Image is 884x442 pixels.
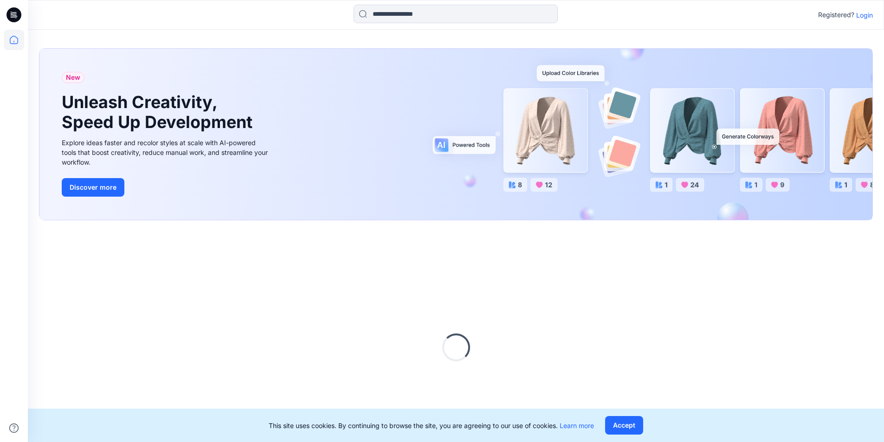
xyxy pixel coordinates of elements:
a: Discover more [62,178,271,197]
p: Login [856,10,873,20]
button: Accept [605,416,643,435]
p: This site uses cookies. By continuing to browse the site, you are agreeing to our use of cookies. [269,421,594,430]
span: New [66,72,80,83]
p: Registered? [818,9,854,20]
button: Discover more [62,178,124,197]
h1: Unleash Creativity, Speed Up Development [62,92,257,132]
a: Learn more [560,422,594,429]
div: Explore ideas faster and recolor styles at scale with AI-powered tools that boost creativity, red... [62,138,271,167]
